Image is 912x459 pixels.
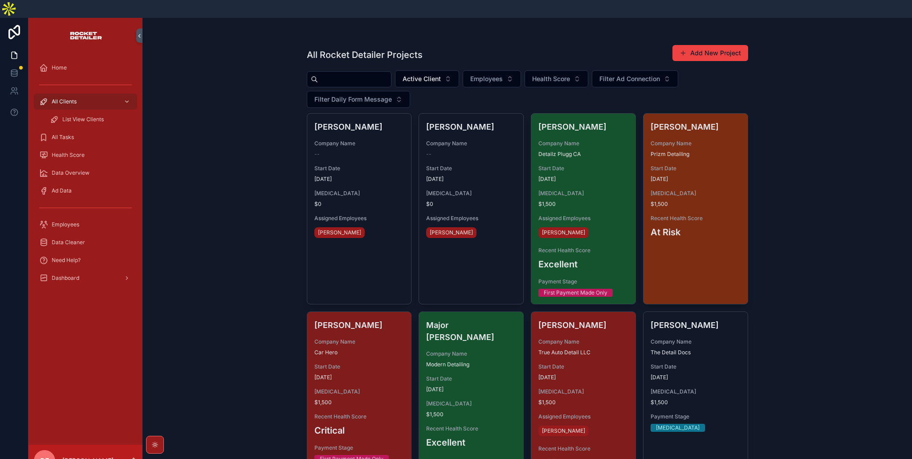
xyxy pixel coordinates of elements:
span: [MEDICAL_DATA] [651,190,741,197]
a: All Tasks [34,129,137,145]
span: Recent Health Score [314,413,404,420]
span: The Detail Docs [651,349,741,356]
span: [MEDICAL_DATA] [538,388,628,395]
span: Filter Ad Connection [599,74,660,83]
a: [PERSON_NAME] [426,227,476,238]
a: Ad Data [34,183,137,199]
a: Dashboard [34,270,137,286]
a: Data Overview [34,165,137,181]
h3: Critical [314,424,404,437]
span: Recent Health Score [651,215,741,222]
span: [DATE] [538,176,628,183]
span: -- [314,151,320,158]
span: [PERSON_NAME] [542,427,585,434]
span: [DATE] [651,374,741,381]
span: Employees [52,221,79,228]
span: Employees [470,74,503,83]
h3: Excellent [426,436,516,449]
h4: [PERSON_NAME] [426,121,516,133]
span: $1,500 [314,399,404,406]
span: $0 [426,201,516,208]
span: Data Overview [52,169,90,176]
span: Payment Stage [538,278,628,285]
span: All Tasks [52,134,74,141]
span: Company Name [314,338,404,345]
span: [DATE] [538,374,628,381]
span: [DATE] [651,176,741,183]
a: Employees [34,217,137,233]
span: List View Clients [62,116,104,123]
span: Recent Health Score [538,445,628,452]
span: Start Date [426,375,516,382]
h4: [PERSON_NAME] [651,121,741,133]
span: Company Name [426,350,516,357]
span: Prizm Detailing [651,151,741,158]
a: Data Cleaner [34,234,137,250]
span: [MEDICAL_DATA] [651,388,741,395]
h4: [PERSON_NAME] [314,319,404,331]
span: [PERSON_NAME] [430,229,473,236]
span: Start Date [426,165,516,172]
span: Need Help? [52,257,81,264]
a: Need Help? [34,252,137,268]
span: Assigned Employees [426,215,516,222]
span: Start Date [538,363,628,370]
span: Home [52,64,67,71]
span: Active Client [403,74,441,83]
span: Detailz Plugg CA [538,151,628,158]
a: Health Score [34,147,137,163]
button: Add New Project [672,45,748,61]
div: [MEDICAL_DATA] [656,424,700,432]
a: [PERSON_NAME]Company NamePrizm DetailingStart Date[DATE][MEDICAL_DATA]$1,500Recent Health ScoreAt... [643,113,748,304]
span: Car Hero [314,349,404,356]
span: Dashboard [52,275,79,282]
h1: All Rocket Detailer Projects [307,49,423,61]
span: Assigned Employees [314,215,404,222]
h4: [PERSON_NAME] [538,319,628,331]
span: [DATE] [314,374,404,381]
img: App logo [69,29,102,43]
span: Start Date [314,165,404,172]
span: Start Date [314,363,404,370]
h4: [PERSON_NAME] [538,121,628,133]
span: $1,500 [426,411,516,418]
span: [MEDICAL_DATA] [314,190,404,197]
span: Company Name [314,140,404,147]
a: Home [34,60,137,76]
span: $1,500 [651,201,741,208]
a: List View Clients [45,111,137,127]
span: Company Name [538,140,628,147]
span: Payment Stage [651,413,741,420]
h4: Major [PERSON_NAME] [426,319,516,343]
a: [PERSON_NAME]Company NameDetailz Plugg CAStart Date[DATE][MEDICAL_DATA]$1,500Assigned Employees[P... [531,113,636,304]
span: Recent Health Score [426,425,516,432]
a: All Clients [34,94,137,110]
span: -- [426,151,432,158]
a: [PERSON_NAME] [538,227,589,238]
span: Ad Data [52,187,72,194]
span: [PERSON_NAME] [318,229,361,236]
span: [MEDICAL_DATA] [538,190,628,197]
span: Start Date [651,363,741,370]
button: Select Button [307,91,410,108]
h3: At Risk [651,225,741,239]
span: Start Date [538,165,628,172]
span: $0 [314,201,404,208]
a: [PERSON_NAME]Company Name--Start Date[DATE][MEDICAL_DATA]$0Assigned Employees[PERSON_NAME] [419,113,524,304]
span: True Auto Detail LLC [538,349,628,356]
span: Company Name [651,338,741,345]
span: [MEDICAL_DATA] [426,400,516,407]
h4: [PERSON_NAME] [314,121,404,133]
span: [DATE] [314,176,404,183]
span: Data Cleaner [52,239,85,246]
span: [PERSON_NAME] [542,229,585,236]
span: $1,500 [651,399,741,406]
span: Company Name [538,338,628,345]
span: Modern Detailing [426,361,516,368]
span: Company Name [426,140,516,147]
span: [DATE] [426,176,516,183]
span: Health Score [52,152,85,159]
span: Assigned Employees [538,413,628,420]
span: Company Name [651,140,741,147]
button: Select Button [463,70,521,87]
